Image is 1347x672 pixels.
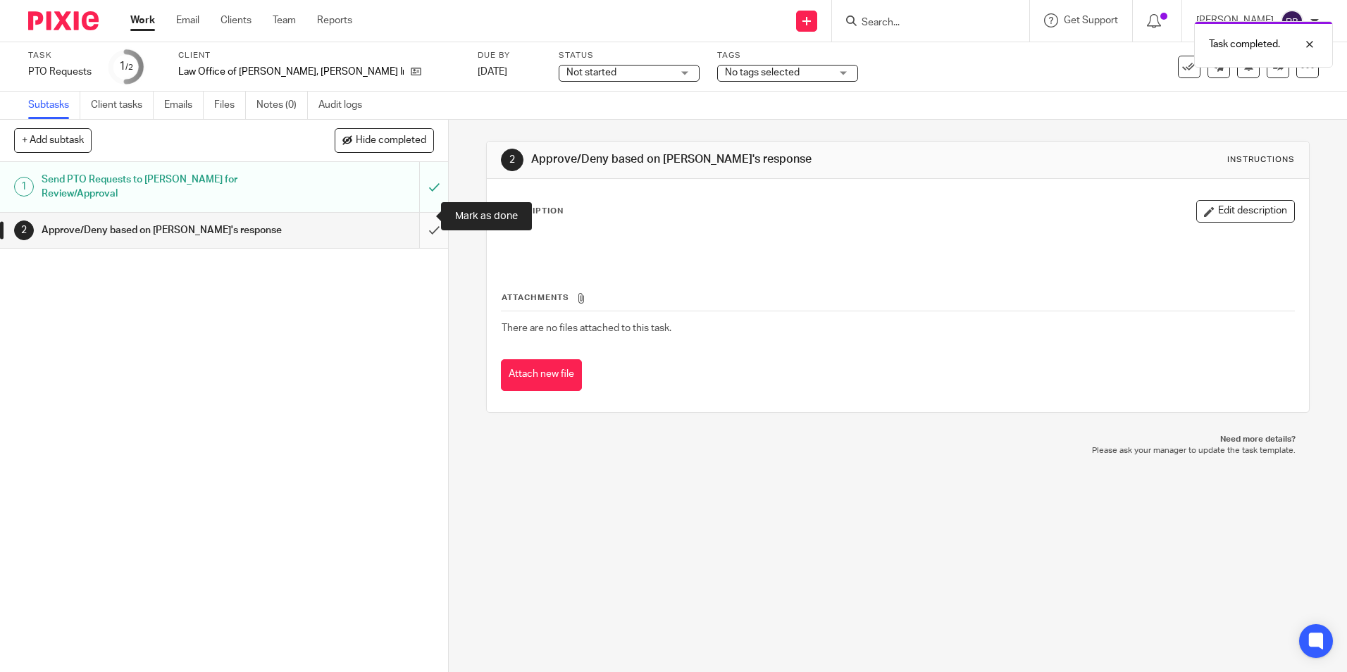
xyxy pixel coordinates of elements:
[28,50,92,61] label: Task
[176,13,199,27] a: Email
[501,149,523,171] div: 2
[178,50,460,61] label: Client
[221,13,252,27] a: Clients
[478,67,507,77] span: [DATE]
[119,58,133,75] div: 1
[502,294,569,301] span: Attachments
[214,92,246,119] a: Files
[500,445,1295,456] p: Please ask your manager to update the task template.
[164,92,204,119] a: Emails
[725,68,800,77] span: No tags selected
[14,177,34,197] div: 1
[335,128,434,152] button: Hide completed
[42,169,284,205] h1: Send PTO Requests to [PERSON_NAME] for Review/Approval
[14,128,92,152] button: + Add subtask
[1227,154,1295,166] div: Instructions
[1196,200,1295,223] button: Edit description
[501,206,564,217] p: Description
[1209,37,1280,51] p: Task completed.
[178,65,404,79] p: Law Office of [PERSON_NAME], [PERSON_NAME] Immigration Law
[478,50,541,61] label: Due by
[256,92,308,119] a: Notes (0)
[317,13,352,27] a: Reports
[356,135,426,147] span: Hide completed
[125,63,133,71] small: /2
[566,68,616,77] span: Not started
[42,220,284,241] h1: Approve/Deny based on [PERSON_NAME]'s response
[28,92,80,119] a: Subtasks
[502,323,671,333] span: There are no files attached to this task.
[559,50,700,61] label: Status
[91,92,154,119] a: Client tasks
[531,152,928,167] h1: Approve/Deny based on [PERSON_NAME]'s response
[318,92,373,119] a: Audit logs
[14,220,34,240] div: 2
[28,65,92,79] div: PTO Requests
[1281,10,1303,32] img: svg%3E
[130,13,155,27] a: Work
[273,13,296,27] a: Team
[500,434,1295,445] p: Need more details?
[28,11,99,30] img: Pixie
[501,359,582,391] button: Attach new file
